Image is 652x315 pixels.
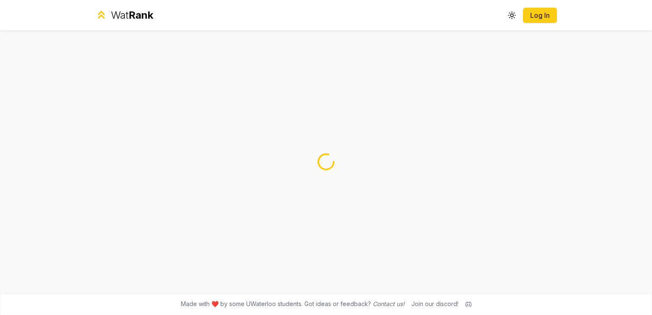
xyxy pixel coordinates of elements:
a: Log In [530,10,550,20]
a: WatRank [95,8,153,22]
button: Log In [523,8,557,23]
span: Rank [129,9,153,21]
a: Contact us! [373,300,405,307]
div: Wat [111,8,153,22]
div: Join our discord! [411,300,458,308]
span: Made with ❤️ by some UWaterloo students. Got ideas or feedback? [181,300,405,308]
